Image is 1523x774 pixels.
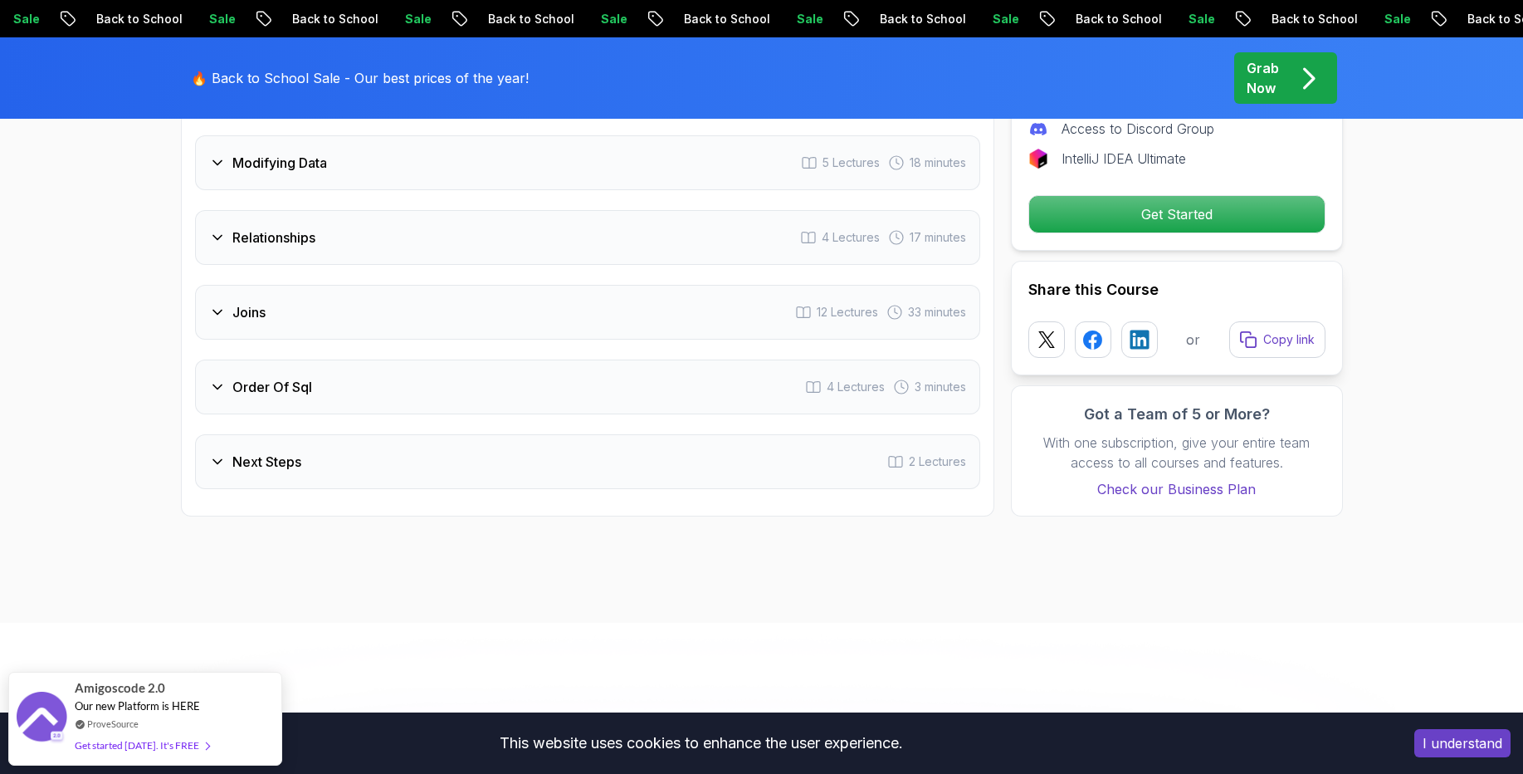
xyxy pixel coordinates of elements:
span: 2 Lectures [909,453,966,470]
p: Sale [136,11,189,27]
a: ProveSource [87,717,139,731]
span: 17 minutes [910,229,966,246]
p: Back to School [611,11,724,27]
p: Grab Now [1247,58,1279,98]
p: Back to School [1198,11,1311,27]
h3: Joins [232,302,266,322]
p: Sale [920,11,973,27]
span: 4 Lectures [822,229,880,246]
p: Back to School [1394,11,1507,27]
h3: Next Steps [232,452,301,472]
a: Check our Business Plan [1028,479,1325,499]
button: Accept cookies [1414,729,1511,757]
h3: Modifying Data [232,153,327,173]
span: Our new Platform is HERE [75,699,200,713]
p: Get Started [1029,196,1325,233]
p: Sale [1115,11,1169,27]
p: Sale [1311,11,1364,27]
p: Back to School [219,11,332,27]
p: With one subscription, give your entire team access to all courses and features. [1028,433,1325,473]
p: Sale [724,11,777,27]
button: Get Started [1028,195,1325,233]
p: IntelliJ IDEA Ultimate [1062,149,1186,169]
h3: Relationships [232,228,315,247]
p: Sale [528,11,581,27]
h2: Share this Course [1028,278,1325,301]
span: 5 Lectures [823,154,880,171]
button: Copy link [1229,321,1325,358]
p: Sale [332,11,385,27]
div: Get started [DATE]. It's FREE [75,736,209,755]
p: or [1186,330,1200,350]
button: Modifying Data5 Lectures 18 minutes [195,135,980,190]
span: 12 Lectures [817,304,878,321]
div: This website uses cookies to enhance the user experience. [12,725,1389,762]
p: 🔥 Back to School Sale - Our best prices of the year! [191,68,529,88]
p: Copy link [1263,331,1315,348]
img: jetbrains logo [1028,149,1048,169]
button: Next Steps2 Lectures [195,434,980,489]
span: 3 minutes [915,379,966,395]
img: provesource social proof notification image [17,692,66,746]
span: Amigoscode 2.0 [75,678,165,698]
span: 4 Lectures [827,379,885,395]
span: 33 minutes [908,304,966,321]
button: Relationships4 Lectures 17 minutes [195,210,980,265]
p: Back to School [807,11,920,27]
p: Back to School [1003,11,1115,27]
button: Order Of Sql4 Lectures 3 minutes [195,360,980,414]
p: Back to School [23,11,136,27]
h3: Order Of Sql [232,377,312,397]
p: Access to Discord Group [1062,119,1214,139]
h3: Got a Team of 5 or More? [1028,403,1325,426]
button: Joins12 Lectures 33 minutes [195,285,980,340]
span: 18 minutes [910,154,966,171]
p: Back to School [415,11,528,27]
